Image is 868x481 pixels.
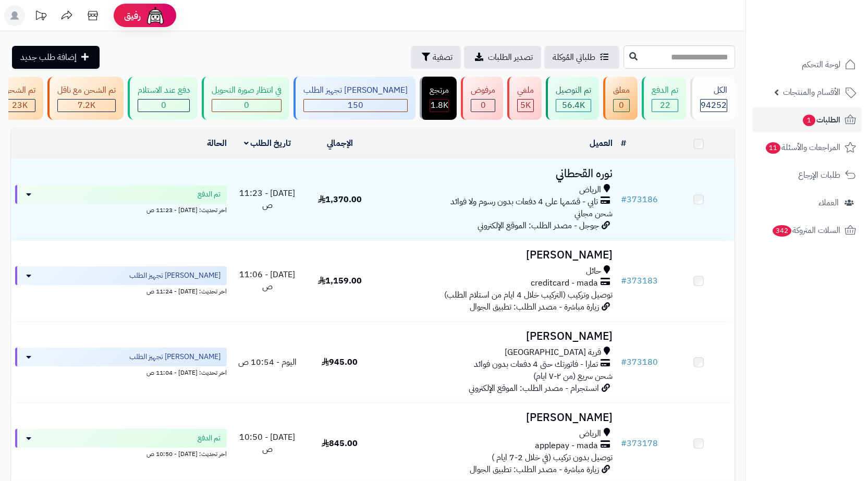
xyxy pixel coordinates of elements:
span: 1,370.00 [318,193,362,206]
a: إضافة طلب جديد [12,46,100,69]
a: الإجمالي [327,137,353,150]
span: طلبات الإرجاع [798,168,840,182]
span: applepay - mada [535,440,598,452]
h3: [PERSON_NAME] [380,412,613,424]
span: رفيق [124,9,141,22]
span: [DATE] - 11:23 ص [239,187,295,212]
div: 4954 [518,100,533,112]
div: ملغي [517,84,534,96]
span: السلات المتروكة [772,223,840,238]
span: 56.4K [562,99,585,112]
div: اخر تحديث: [DATE] - 10:50 ص [15,448,227,459]
span: creditcard - mada [531,277,598,289]
span: توصيل وتركيب (التركيب خلال 4 ايام من استلام الطلب) [444,289,613,301]
div: 150 [304,100,407,112]
span: قرية [GEOGRAPHIC_DATA] [505,347,601,359]
span: تم الدفع [198,433,221,443]
a: تم التوصيل 56.4K [544,77,601,120]
span: تابي - قسّمها على 4 دفعات بدون رسوم ولا فوائد [450,196,598,208]
span: 342 [772,225,791,237]
span: 1 [803,115,816,127]
a: السلات المتروكة342 [752,218,862,243]
a: تم الشحن مع ناقل 7.2K [45,77,126,120]
a: في انتظار صورة التحويل 0 [200,77,291,120]
a: مرفوض 0 [459,77,505,120]
div: 7223 [58,100,115,112]
span: زيارة مباشرة - مصدر الطلب: تطبيق الجوال [470,463,599,476]
span: تمارا - فاتورتك حتى 4 دفعات بدون فوائد [474,359,598,371]
span: # [621,193,627,206]
a: تم الدفع 22 [640,77,688,120]
h3: [PERSON_NAME] [380,249,613,261]
span: الأقسام والمنتجات [783,85,840,100]
div: اخر تحديث: [DATE] - 11:24 ص [15,285,227,296]
div: تم الدفع [652,84,678,96]
span: اليوم - 10:54 ص [238,356,297,368]
img: logo-2.png [797,23,858,45]
span: الطلبات [802,113,840,127]
div: 56446 [556,100,591,112]
a: لوحة التحكم [752,52,862,77]
span: [DATE] - 10:50 ص [239,431,295,455]
a: الطلبات1 [752,107,862,132]
span: طلباتي المُوكلة [553,51,595,64]
span: 22 [660,99,670,112]
a: معلق 0 [601,77,640,120]
a: #373180 [621,356,658,368]
span: 0 [619,99,624,112]
span: لوحة التحكم [802,57,840,72]
span: زيارة مباشرة - مصدر الطلب: تطبيق الجوال [470,301,599,313]
span: 0 [481,99,486,112]
a: #373178 [621,437,658,450]
span: 1,159.00 [318,275,362,287]
span: المراجعات والأسئلة [765,140,840,155]
div: [PERSON_NAME] تجهيز الطلب [303,84,408,96]
a: طلباتي المُوكلة [544,46,619,69]
span: تصفية [433,51,453,64]
span: # [621,275,627,287]
span: الرياض [579,184,601,196]
a: دفع عند الاستلام 0 [126,77,200,120]
div: مرتجع [430,84,449,96]
a: [PERSON_NAME] تجهيز الطلب 150 [291,77,418,120]
span: انستجرام - مصدر الطلب: الموقع الإلكتروني [469,382,599,394]
span: 23K [12,99,28,112]
div: 0 [212,100,281,112]
div: تم الشحن [4,84,35,96]
span: توصيل بدون تركيب (في خلال 2-7 ايام ) [492,451,613,464]
span: 0 [244,99,249,112]
span: تصدير الطلبات [488,51,533,64]
div: 0 [138,100,189,112]
span: 7.2K [78,99,95,112]
span: 94252 [701,99,727,112]
a: الكل94252 [688,77,737,120]
h3: نوره القحطاني [380,168,613,180]
span: [DATE] - 11:06 ص [239,268,295,293]
a: الحالة [207,137,227,150]
a: #373183 [621,275,658,287]
div: في انتظار صورة التحويل [212,84,282,96]
img: ai-face.png [145,5,166,26]
div: تم التوصيل [556,84,591,96]
div: 1805 [430,100,448,112]
span: جوجل - مصدر الطلب: الموقع الإلكتروني [478,219,599,232]
a: ملغي 5K [505,77,544,120]
span: 5K [520,99,531,112]
span: شحن مجاني [574,207,613,220]
a: تصدير الطلبات [464,46,541,69]
div: تم الشحن مع ناقل [57,84,116,96]
span: تم الدفع [198,189,221,200]
span: 0 [161,99,166,112]
span: الرياض [579,428,601,440]
span: 845.00 [322,437,358,450]
div: دفع عند الاستلام [138,84,190,96]
span: حائل [586,265,601,277]
span: [PERSON_NAME] تجهيز الطلب [129,352,221,362]
span: # [621,356,627,368]
div: 0 [614,100,629,112]
a: #373186 [621,193,658,206]
span: 150 [348,99,363,112]
span: شحن سريع (من ٢-٧ ايام) [533,370,613,383]
button: تصفية [411,46,461,69]
a: مرتجع 1.8K [418,77,459,120]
